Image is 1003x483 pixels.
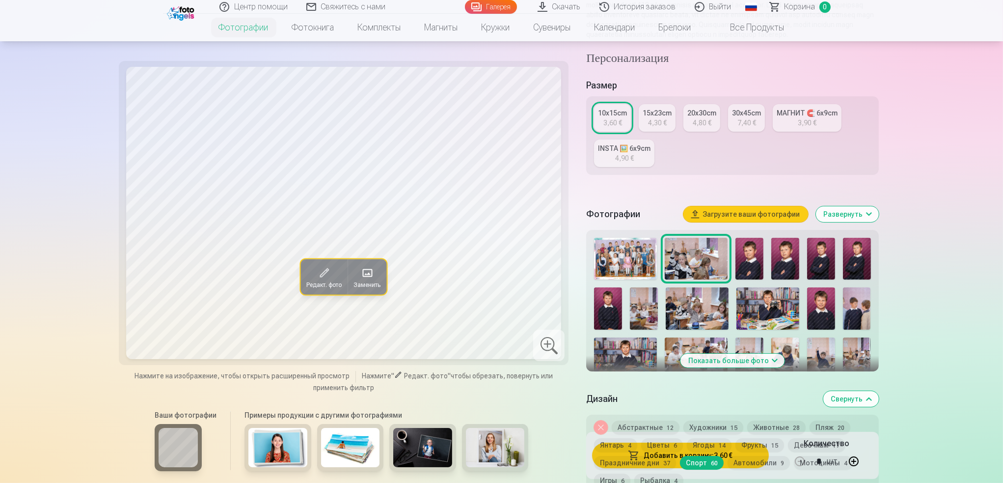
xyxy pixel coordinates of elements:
[728,456,790,470] button: Автомобили9
[728,104,765,132] a: 30x45cm7,40 €
[747,421,806,434] button: Животные28
[844,460,847,467] span: 4
[773,104,841,132] a: МАГНИТ 🧲 6x9cm3,90 €
[413,14,470,41] a: Магниты
[641,438,683,452] button: Цветы6
[687,438,732,452] button: Ягоды14
[667,425,674,431] span: 12
[615,153,634,163] div: 4,90 €
[788,438,845,452] button: Девочкам17
[639,104,676,132] a: 15x23cm4,30 €
[781,460,784,467] span: 9
[404,372,448,380] span: Редакт. фото
[348,259,386,294] button: Заменить
[680,354,785,368] button: Показать больше фото
[135,371,350,381] span: Нажмите на изображение, чтобы открыть расширенный просмотр
[155,410,217,420] h6: Ваши фотографии
[735,438,784,452] button: Фрукты15
[300,259,348,294] button: Редакт. фото
[586,51,878,67] h4: Персонализация
[241,410,532,420] h6: Примеры продукции с другими фотографиями
[594,456,676,470] button: Праздничние дни37
[833,442,840,449] span: 17
[785,1,815,13] span: Корзина
[353,281,380,288] span: Заменить
[711,460,718,467] span: 60
[628,442,631,449] span: 4
[703,14,796,41] a: Все продукты
[586,79,878,92] h5: Размер
[674,442,677,449] span: 6
[583,14,647,41] a: Календари
[586,392,815,406] h5: Дизайн
[816,206,879,222] button: Развернуть
[793,425,800,431] span: 28
[391,372,394,380] span: "
[683,104,720,132] a: 20x30cm4,80 €
[280,14,346,41] a: Фотокнига
[346,14,413,41] a: Комплекты
[798,118,816,128] div: 3,90 €
[470,14,522,41] a: Кружки
[823,391,879,407] button: Свернуть
[522,14,583,41] a: Сувениры
[683,206,808,222] button: Загрузите ваши фотографии
[648,118,667,128] div: 4,30 €
[732,108,761,118] div: 30x45cm
[737,118,756,128] div: 7,40 €
[598,108,627,118] div: 10x15cm
[731,425,737,431] span: 15
[819,1,831,13] span: 0
[647,14,703,41] a: Брелоки
[719,442,726,449] span: 14
[612,421,679,434] button: Абстрактные12
[838,425,844,431] span: 20
[693,118,711,128] div: 4,80 €
[687,108,716,118] div: 20x30cm
[663,460,670,467] span: 37
[448,372,451,380] span: "
[643,108,672,118] div: 15x23cm
[794,456,853,470] button: Мотоциклы4
[771,442,778,449] span: 15
[167,4,197,21] img: /fa1
[594,140,654,167] a: INSTA 🖼️ 6x9cm4,90 €
[603,118,622,128] div: 3,60 €
[207,14,280,41] a: Фотографии
[586,207,675,221] h5: Фотографии
[306,281,342,288] span: Редакт. фото
[594,438,637,452] button: Янтарь4
[362,372,391,380] span: Нажмите
[683,421,743,434] button: Художники15
[680,456,724,470] button: Спорт60
[594,104,631,132] a: 10x15cm3,60 €
[810,421,850,434] button: Пляж20
[777,108,838,118] div: МАГНИТ 🧲 6x9cm
[598,143,651,153] div: INSTA 🖼️ 6x9cm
